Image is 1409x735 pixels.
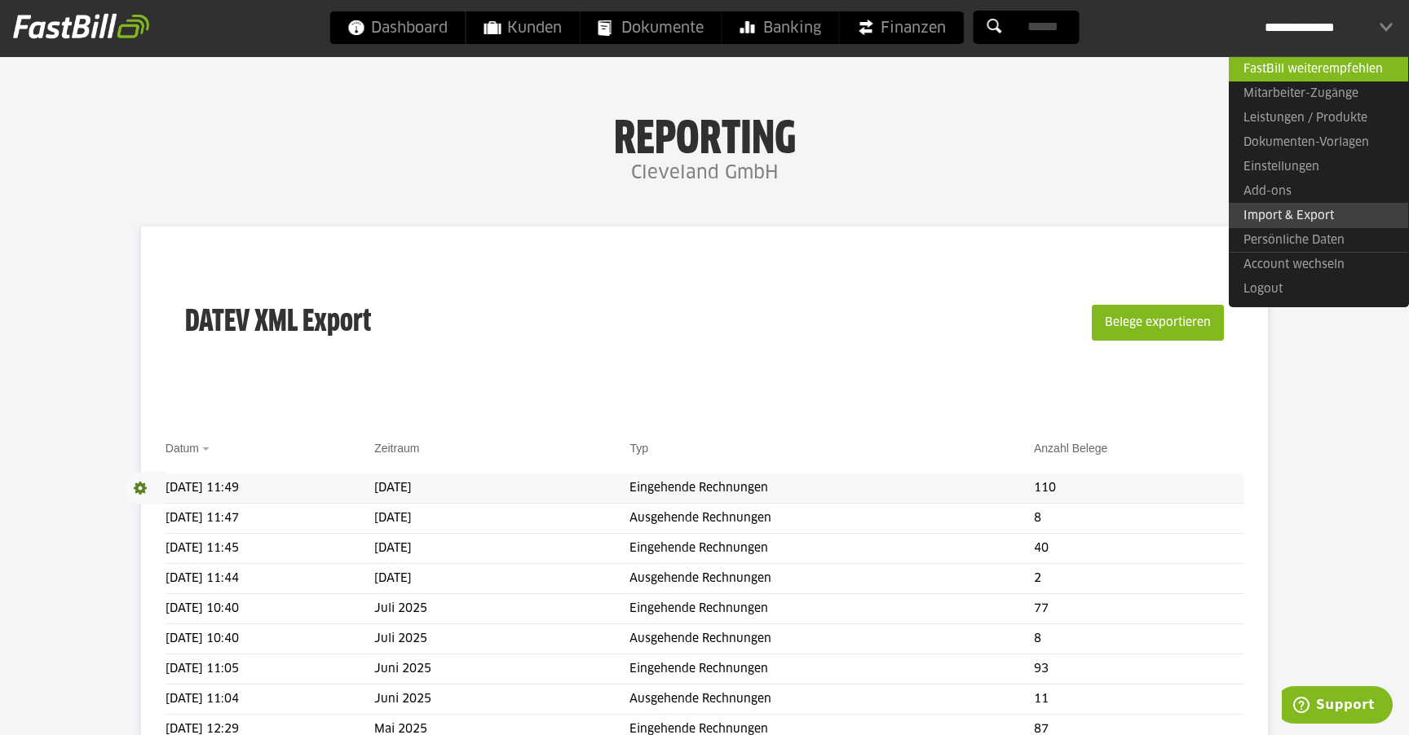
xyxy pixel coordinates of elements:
a: Finanzen [840,11,964,44]
td: 11 [1034,684,1243,715]
td: Ausgehende Rechnungen [629,564,1034,594]
td: [DATE] 11:47 [166,504,374,534]
td: Eingehende Rechnungen [629,534,1034,564]
a: Datum [166,442,199,455]
td: Ausgehende Rechnungen [629,684,1034,715]
td: Juli 2025 [374,594,629,624]
td: 110 [1034,473,1243,504]
td: Ausgehende Rechnungen [629,624,1034,654]
a: FastBill weiterempfehlen [1229,56,1408,81]
a: Dokumenten-Vorlagen [1229,130,1408,155]
td: 93 [1034,654,1243,684]
a: Persönliche Daten [1229,227,1408,253]
a: Dashboard [330,11,466,44]
iframe: Öffnet ein Widget, in dem Sie weitere Informationen finden [1282,686,1393,727]
td: [DATE] [374,534,629,564]
a: Add-ons [1229,179,1408,204]
img: fastbill_logo_white.png [13,13,149,39]
td: 77 [1034,594,1243,624]
td: [DATE] 10:40 [166,624,374,654]
a: Import & Export [1229,203,1408,228]
span: Kunden [484,11,562,44]
td: Eingehende Rechnungen [629,654,1034,684]
a: Anzahl Belege [1034,442,1107,455]
span: Dashboard [348,11,448,44]
a: Typ [629,442,648,455]
td: 8 [1034,504,1243,534]
td: [DATE] [374,473,629,504]
td: Eingehende Rechnungen [629,594,1034,624]
td: [DATE] 11:44 [166,564,374,594]
td: 8 [1034,624,1243,654]
td: [DATE] 11:05 [166,654,374,684]
td: Juni 2025 [374,684,629,715]
td: [DATE] [374,504,629,534]
a: Mitarbeiter-Zugänge [1229,81,1408,106]
td: Eingehende Rechnungen [629,473,1034,504]
span: Finanzen [858,11,946,44]
img: sort_desc.gif [202,447,213,451]
td: [DATE] 11:49 [166,473,374,504]
a: Leistungen / Produkte [1229,106,1408,130]
button: Belege exportieren [1092,305,1224,341]
td: Ausgehende Rechnungen [629,504,1034,534]
a: Account wechseln [1229,252,1408,277]
td: [DATE] [374,564,629,594]
span: Banking [740,11,821,44]
td: [DATE] 11:45 [166,534,374,564]
h3: DATEV XML Export [185,271,371,375]
td: [DATE] 11:04 [166,684,374,715]
a: Kunden [466,11,580,44]
a: Einstellungen [1229,155,1408,179]
h1: Reporting [163,115,1246,157]
td: 2 [1034,564,1243,594]
a: Zeitraum [374,442,419,455]
td: [DATE] 10:40 [166,594,374,624]
td: Juli 2025 [374,624,629,654]
a: Dokumente [581,11,722,44]
a: Logout [1229,277,1408,301]
td: Juni 2025 [374,654,629,684]
span: Dokumente [598,11,704,44]
a: Banking [722,11,839,44]
td: 40 [1034,534,1243,564]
